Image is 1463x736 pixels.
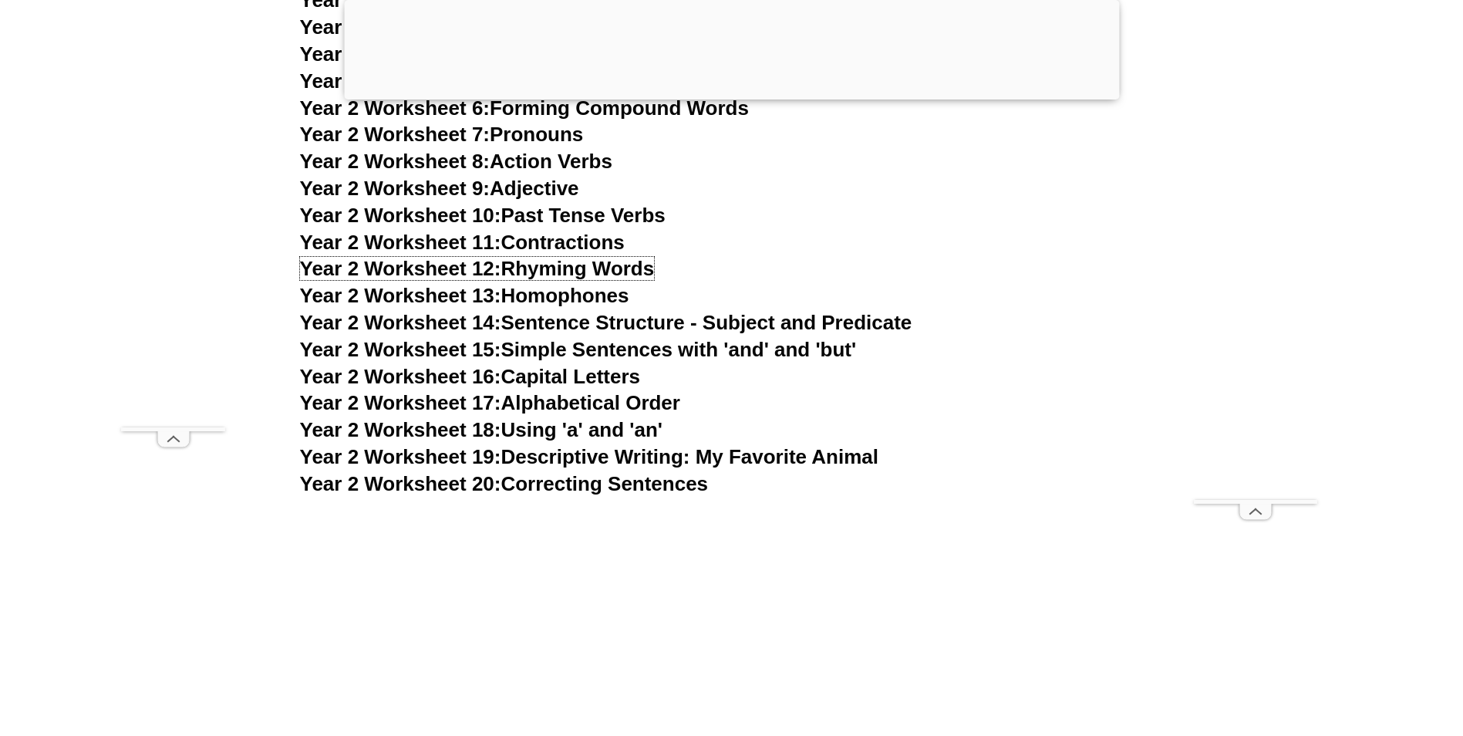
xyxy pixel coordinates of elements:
span: Year 2 Worksheet 15: [300,338,501,361]
span: Year 2 Worksheet 8: [300,150,490,173]
a: Year 2 Worksheet 12:Rhyming Words [300,257,655,280]
span: Year 2 Worksheet 17: [300,391,501,414]
a: Year 2 Worksheet 10:Past Tense Verbs [300,204,666,227]
a: Year 2 Worksheet 6:Forming Compound Words [300,96,749,120]
span: Year 2 Worksheet 3: [300,15,490,39]
span: Year 2 Worksheet 16: [300,365,501,388]
span: Year 2 Worksheet 4: [300,42,490,66]
span: Year 2 Worksheet 10: [300,204,501,227]
iframe: Advertisement [1194,37,1317,500]
a: Year 2 Worksheet 11:Contractions [300,231,625,254]
a: Year 2 Worksheet 9:Adjective [300,177,579,200]
a: Year 2 Worksheet 15:Simple Sentences with 'and' and 'but' [300,338,857,361]
iframe: Advertisement [121,37,225,427]
span: Year 2 Worksheet 5: [300,69,490,93]
span: Year 2 Worksheet 12: [300,257,501,280]
a: Year 2 Worksheet 20:Correcting Sentences [300,472,709,495]
a: Year 2 Worksheet 18:Using 'a' and 'an' [300,418,662,441]
a: Year 2 Worksheet 3:Common Nouns vs. Proper Nouns [300,15,817,39]
a: Year 2 Worksheet 8:Action Verbs [300,150,612,173]
span: Year 2 Worksheet 13: [300,284,501,307]
a: Year 2 Worksheet 16:Capital Letters [300,365,640,388]
span: Year 2 Worksheet 20: [300,472,501,495]
span: Year 2 Worksheet 19: [300,445,501,468]
span: Year 2 Worksheet 18: [300,418,501,441]
span: Year 2 Worksheet 14: [300,311,501,334]
span: Year 2 Worksheet 7: [300,123,490,146]
iframe: Chat Widget [1206,562,1463,736]
a: Year 2 Worksheet 13:Homophones [300,284,629,307]
a: Year 2 Worksheet 19:Descriptive Writing: My Favorite Animal [300,445,878,468]
iframe: Advertisement [300,513,1164,736]
span: Year 2 Worksheet 6: [300,96,490,120]
a: Year 2 Worksheet 17:Alphabetical Order [300,391,680,414]
span: Year 2 Worksheet 11: [300,231,501,254]
a: Year 2 Worksheet 5:Synonyms and Antonyms [300,69,736,93]
span: Year 2 Worksheet 9: [300,177,490,200]
a: Year 2 Worksheet 14:Sentence Structure - Subject and Predicate [300,311,912,334]
a: Year 2 Worksheet 7:Pronouns [300,123,584,146]
a: Year 2 Worksheet 4:Punctuation [300,42,606,66]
